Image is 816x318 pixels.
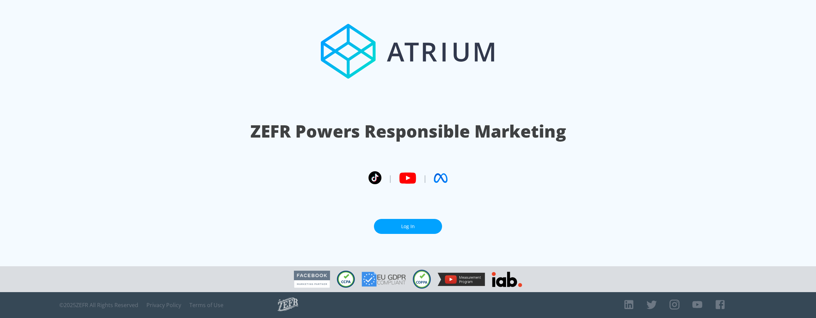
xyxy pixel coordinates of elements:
[146,302,181,308] a: Privacy Policy
[374,219,442,234] a: Log In
[250,120,566,143] h1: ZEFR Powers Responsible Marketing
[189,302,223,308] a: Terms of Use
[388,173,392,183] span: |
[438,273,485,286] img: YouTube Measurement Program
[294,271,330,288] img: Facebook Marketing Partner
[423,173,427,183] span: |
[59,302,138,308] span: © 2025 ZEFR All Rights Reserved
[492,272,522,287] img: IAB
[413,270,431,289] img: COPPA Compliant
[337,271,355,288] img: CCPA Compliant
[362,272,406,287] img: GDPR Compliant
